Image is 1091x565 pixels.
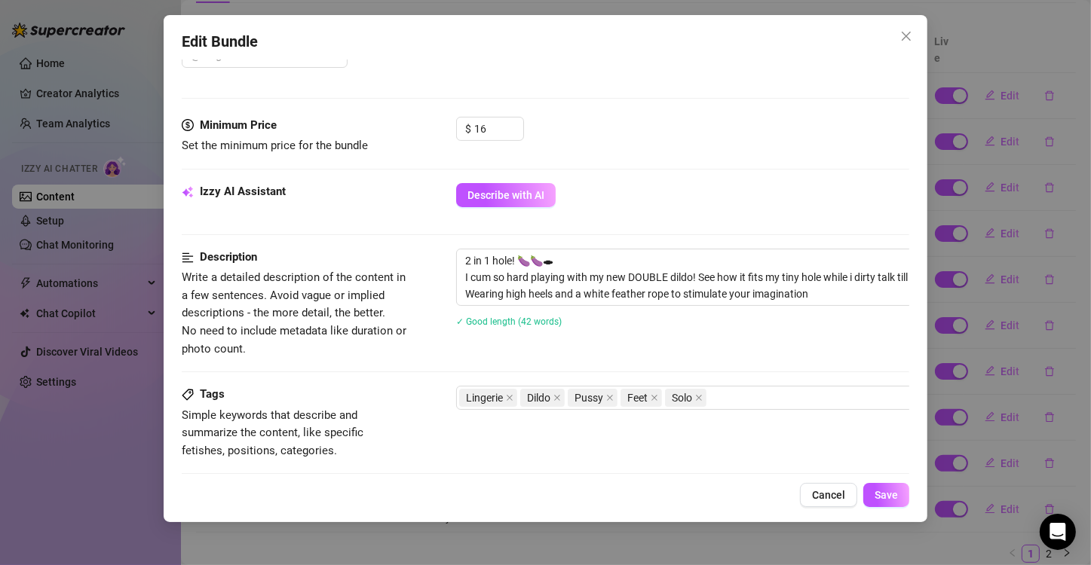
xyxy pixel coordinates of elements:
span: ✓ Good length (42 words) [456,316,562,327]
span: Save [875,489,898,501]
span: align-left [182,249,194,267]
span: Edit Bundle [182,30,258,53]
span: close [651,394,658,402]
button: Close [894,24,918,48]
span: close [553,394,561,402]
span: Write a detailed description of the content in a few sentences. Avoid vague or implied descriptio... [182,270,406,355]
span: Close [894,30,918,42]
span: close [506,394,513,402]
strong: Tags [200,387,225,401]
span: Dildo [527,389,550,406]
span: Pussy [568,389,618,407]
button: Cancel [800,483,857,507]
span: Dildo [520,389,565,407]
button: Save [863,483,909,507]
span: tag [182,389,194,401]
span: close [606,394,614,402]
strong: Izzy AI Assistant [200,185,286,198]
span: Feet [621,389,662,407]
span: Pussy [575,389,603,406]
strong: Description [200,250,257,264]
span: close [900,30,912,42]
span: close [695,394,703,402]
span: Solo [672,389,692,406]
span: Solo [665,389,706,407]
div: Open Intercom Messenger [1040,514,1076,550]
strong: Minimum Price [200,118,277,132]
span: Set the minimum price for the bundle [182,139,368,152]
span: Cancel [812,489,845,501]
span: dollar [182,117,194,135]
span: Feet [627,389,648,406]
span: Lingerie [459,389,517,407]
span: Simple keywords that describe and summarize the content, like specific fetishes, positions, categ... [182,408,363,457]
textarea: 2 in 1 hole! 🍆🍆🕳 I cum so hard playing with my new DOUBLE dildo! See how it fits my tiny hole whi... [457,249,983,305]
button: Describe with AI [456,183,556,207]
span: Lingerie [466,389,503,406]
span: Describe with AI [467,189,544,201]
